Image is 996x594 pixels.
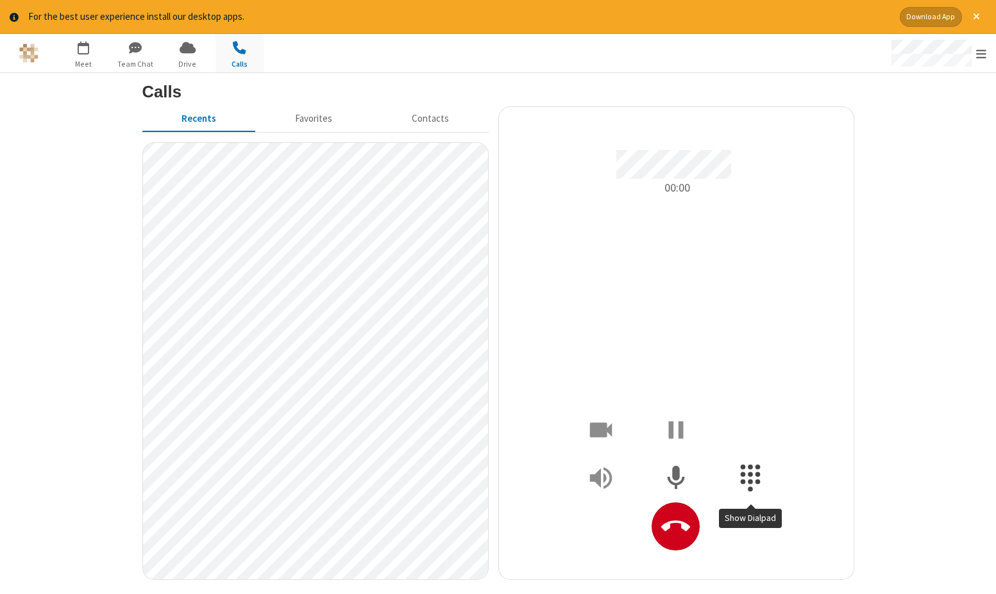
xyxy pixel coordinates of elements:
[142,106,256,131] button: Recents
[19,44,38,63] img: iotum.​ucaas.​tech
[879,34,996,72] div: Open menu
[215,58,264,70] span: Calls
[966,7,986,27] button: Close alert
[28,10,890,24] div: For the best user experience install our desktop apps.
[664,179,690,196] span: 00:00
[964,561,986,585] iframe: Chat
[720,454,782,502] button: Show Dialpad
[900,7,962,27] button: Download App
[372,106,488,131] button: Contacts
[256,106,372,131] button: Favorites
[142,83,854,101] h3: Calls
[4,34,53,72] button: Logo
[164,58,212,70] span: Drive
[616,150,731,179] span: Caller ID +18604838823
[645,454,707,502] button: Mute
[60,58,108,70] span: Meet
[652,502,700,550] button: Hangup
[112,58,160,70] span: Team Chat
